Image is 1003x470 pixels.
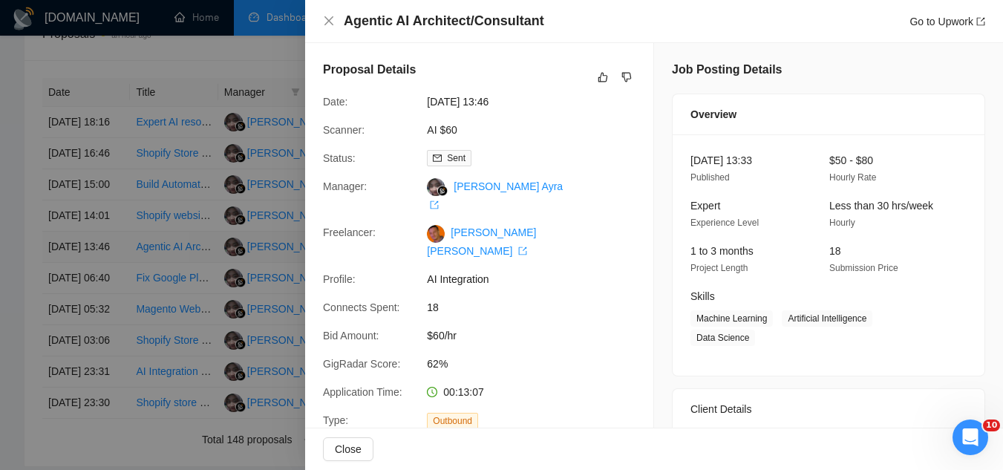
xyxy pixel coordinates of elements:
span: Data Science [690,330,755,346]
span: 00:13:07 [443,386,484,398]
span: 1 to 3 months [690,245,754,257]
span: clock-circle [427,387,437,397]
span: Hourly Rate [829,172,876,183]
span: Experience Level [690,218,759,228]
span: export [976,17,985,26]
span: Application Time: [323,386,402,398]
span: export [430,200,439,209]
span: Expert [690,200,720,212]
span: mail [433,154,442,163]
span: Published [690,172,730,183]
span: Date: [323,96,347,108]
span: GigRadar Score: [323,358,400,370]
span: Scanner: [323,124,365,136]
span: Type: [323,414,348,426]
span: Sent [447,153,465,163]
span: Status: [323,152,356,164]
span: Manager: [323,180,367,192]
span: 62% [427,356,650,372]
h5: Proposal Details [323,61,416,79]
h5: Job Posting Details [672,61,782,79]
span: $60/hr [427,327,650,344]
span: [DATE] 13:33 [690,154,752,166]
span: $50 - $80 [829,154,873,166]
span: 18 [829,245,841,257]
a: Go to Upworkexport [909,16,985,27]
span: export [518,247,527,255]
span: like [598,71,608,83]
span: Close [335,441,362,457]
a: [PERSON_NAME] Ayra export [427,180,563,210]
img: c1WWgwmaGevJdZ-l_Vf-CmXdbmQwVpuCq4Thkz8toRvCgf_hjs15DDqs-87B3E-w26 [427,225,445,243]
div: Client Details [690,389,967,429]
span: Project Length [690,263,748,273]
span: Overview [690,106,736,123]
span: dislike [621,71,632,83]
span: 10 [983,420,1000,431]
span: Artificial Intelligence [782,310,872,327]
span: Hourly [829,218,855,228]
span: Skills [690,290,715,302]
span: Connects Spent: [323,301,400,313]
span: Machine Learning [690,310,773,327]
span: AI Integration [427,271,650,287]
h4: Agentic AI Architect/Consultant [344,12,544,30]
button: dislike [618,68,636,86]
span: 18 [427,299,650,316]
a: [PERSON_NAME] [PERSON_NAME] export [427,226,536,256]
button: Close [323,437,373,461]
iframe: Intercom live chat [953,420,988,455]
img: gigradar-bm.png [437,186,448,196]
span: Bid Amount: [323,330,379,342]
span: close [323,15,335,27]
span: Submission Price [829,263,898,273]
button: like [594,68,612,86]
span: Freelancer: [323,226,376,238]
a: AI $60 [427,124,457,136]
span: Less than 30 hrs/week [829,200,933,212]
span: Profile: [323,273,356,285]
span: [DATE] 13:46 [427,94,650,110]
span: Outbound [427,413,478,429]
button: Close [323,15,335,27]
